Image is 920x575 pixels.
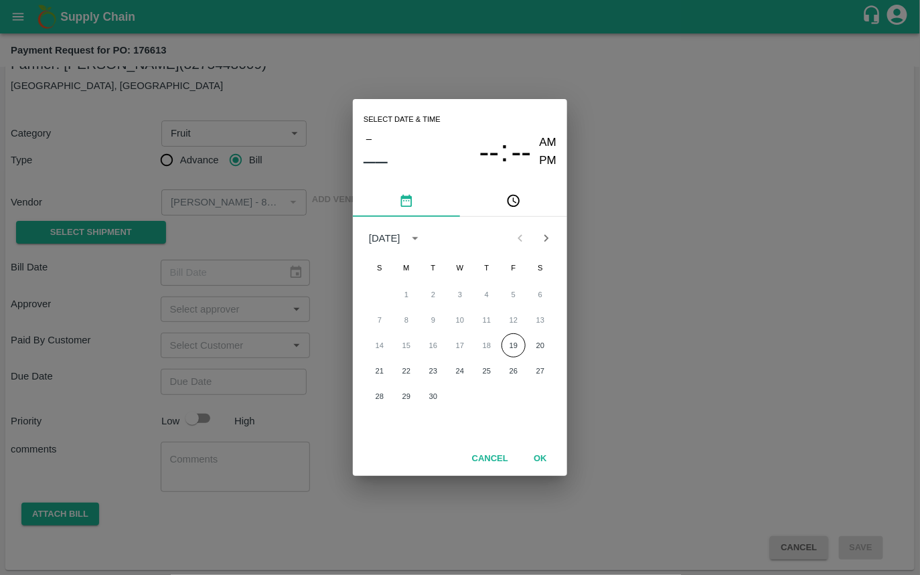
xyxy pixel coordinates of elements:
button: 25 [475,359,499,383]
span: Friday [502,254,526,281]
span: Thursday [475,254,499,281]
span: Select date & time [364,110,441,130]
button: 30 [421,384,445,408]
button: –– [364,147,388,174]
button: pick date [353,185,460,217]
button: Cancel [467,447,514,471]
button: PM [540,152,557,170]
button: 20 [528,333,552,357]
button: 22 [394,359,418,383]
span: Saturday [528,254,552,281]
button: 23 [421,359,445,383]
button: calendar view is open, switch to year view [404,228,426,249]
span: -- [479,135,500,169]
button: 21 [368,359,392,383]
button: -- [479,134,500,169]
button: 27 [528,359,552,383]
span: Monday [394,254,418,281]
button: -- [512,134,532,169]
span: Wednesday [448,254,472,281]
span: Sunday [368,254,392,281]
button: AM [540,134,557,152]
button: – [364,130,374,147]
button: OK [519,447,562,471]
div: [DATE] [369,231,400,246]
button: pick time [460,185,567,217]
span: : [500,134,508,169]
span: Tuesday [421,254,445,281]
button: 26 [502,359,526,383]
span: -- [512,135,532,169]
button: Next month [534,226,559,251]
button: 19 [502,333,526,357]
button: 24 [448,359,472,383]
button: 28 [368,384,392,408]
span: – [366,130,372,147]
button: 29 [394,384,418,408]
